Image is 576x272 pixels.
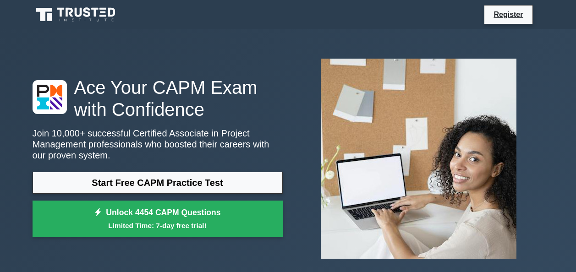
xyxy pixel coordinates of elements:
a: Register [488,9,528,20]
a: Start Free CAPM Practice Test [33,172,283,194]
small: Limited Time: 7-day free trial! [44,220,271,231]
a: Unlock 4454 CAPM QuestionsLimited Time: 7-day free trial! [33,201,283,237]
h1: Ace Your CAPM Exam with Confidence [33,76,283,120]
p: Join 10,000+ successful Certified Associate in Project Management professionals who boosted their... [33,128,283,161]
